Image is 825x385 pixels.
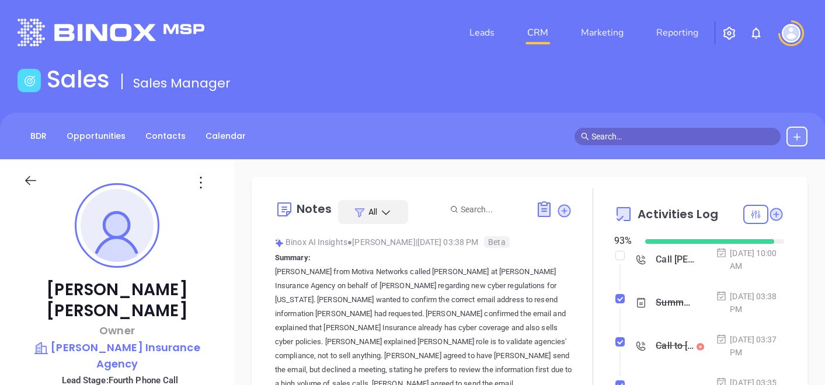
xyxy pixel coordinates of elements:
a: CRM [523,21,553,44]
span: ● [347,237,353,247]
a: BDR [23,127,54,146]
a: Leads [465,21,499,44]
a: Reporting [652,21,703,44]
div: 93 % [614,234,631,248]
span: Beta [484,236,509,248]
span: Activities Log [638,208,718,220]
b: Summary: [275,253,311,262]
div: [DATE] 03:38 PM [716,290,784,316]
span: All [368,206,377,218]
div: Summary: [PERSON_NAME] from Motiva Networks called [PERSON_NAME] at [PERSON_NAME] Insurance Agenc... [656,294,695,311]
a: Contacts [138,127,193,146]
div: Call to [PERSON_NAME] [656,337,695,355]
h1: Sales [47,65,110,93]
img: svg%3e [275,239,284,247]
img: iconSetting [722,26,736,40]
div: Binox AI Insights [PERSON_NAME] | [DATE] 03:38 PM [275,233,572,251]
img: user [782,24,800,43]
input: Search... [461,203,523,216]
p: Owner [23,323,211,338]
a: Opportunities [60,127,133,146]
span: search [581,132,589,141]
input: Search… [591,130,774,143]
p: [PERSON_NAME] [PERSON_NAME] [23,279,211,321]
img: logo [18,19,204,46]
img: profile-user [81,189,154,262]
a: Calendar [199,127,253,146]
div: [DATE] 03:37 PM [716,333,784,359]
div: [DATE] 10:00 AM [716,247,784,272]
a: Marketing [576,21,628,44]
div: Call [PERSON_NAME] to follow up [656,251,695,268]
a: [PERSON_NAME] Insurance Agency [23,339,211,372]
span: Sales Manager [133,74,231,92]
div: Notes [297,203,332,215]
img: iconNotification [749,26,763,40]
